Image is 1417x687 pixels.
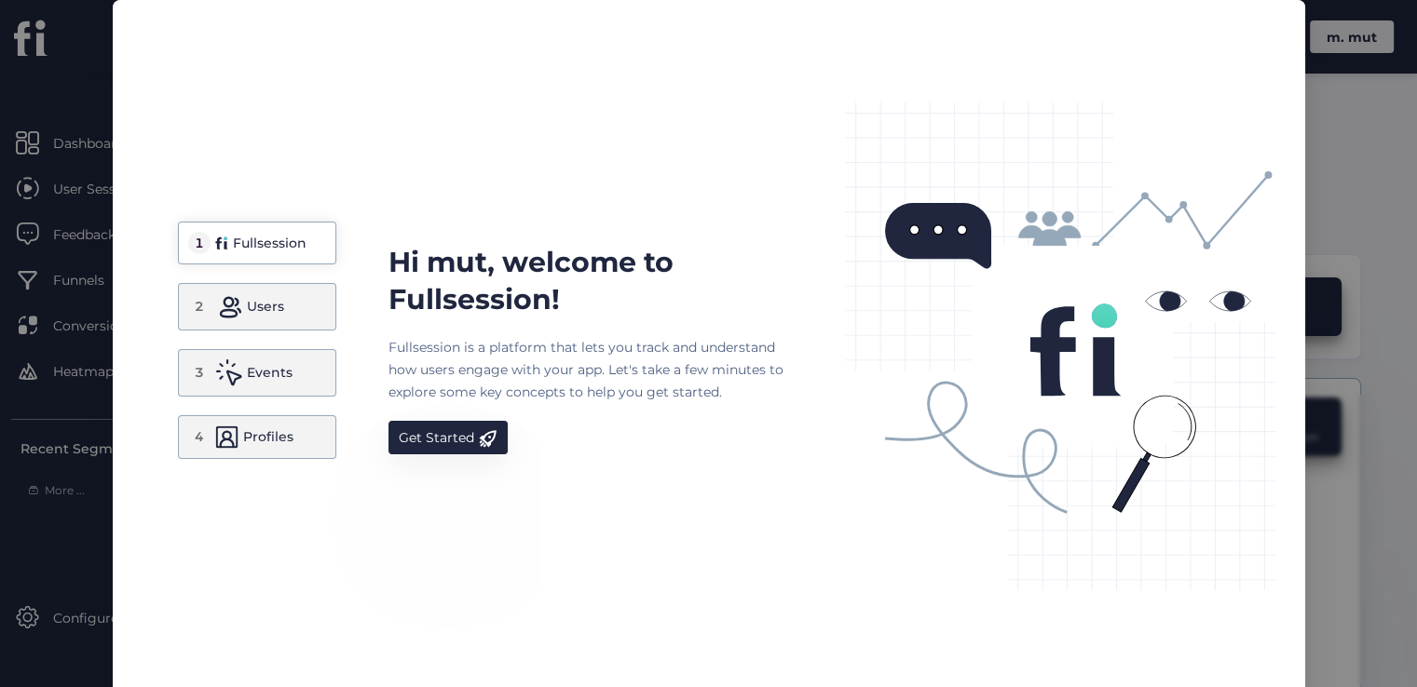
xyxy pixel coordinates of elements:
div: Events [247,361,293,384]
div: Fullsession [233,232,307,254]
div: 4 [195,427,204,446]
div: 1 [195,234,204,252]
div: Profiles [243,425,293,448]
div: Fullsession is a platform that lets you track and understand how users engage with your app. Let'... [388,336,798,403]
div: 2 [195,297,204,316]
div: 3 [195,363,204,382]
button: Get Started [388,421,508,454]
div: Hi mut, welcome to Fullsession! [388,244,798,318]
div: Get Started [399,426,474,449]
div: Users [247,295,284,317]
